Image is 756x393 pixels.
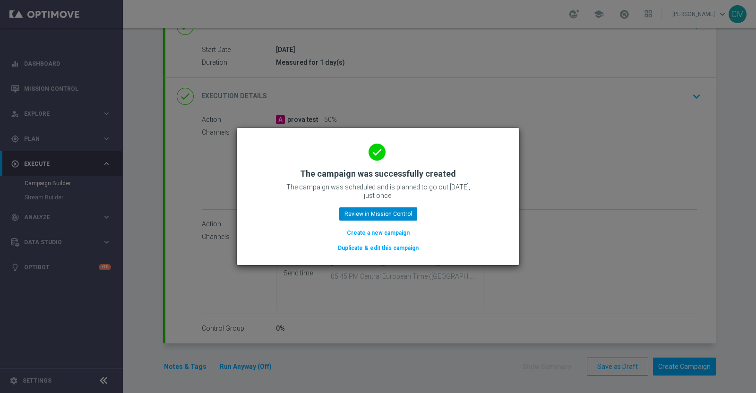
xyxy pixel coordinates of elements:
[337,243,420,253] button: Duplicate & edit this campaign
[283,183,472,200] p: The campaign was scheduled and is planned to go out [DATE], just once.
[300,168,456,179] h2: The campaign was successfully created
[369,144,386,161] i: done
[346,228,411,238] button: Create a new campaign
[339,207,417,221] button: Review in Mission Control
